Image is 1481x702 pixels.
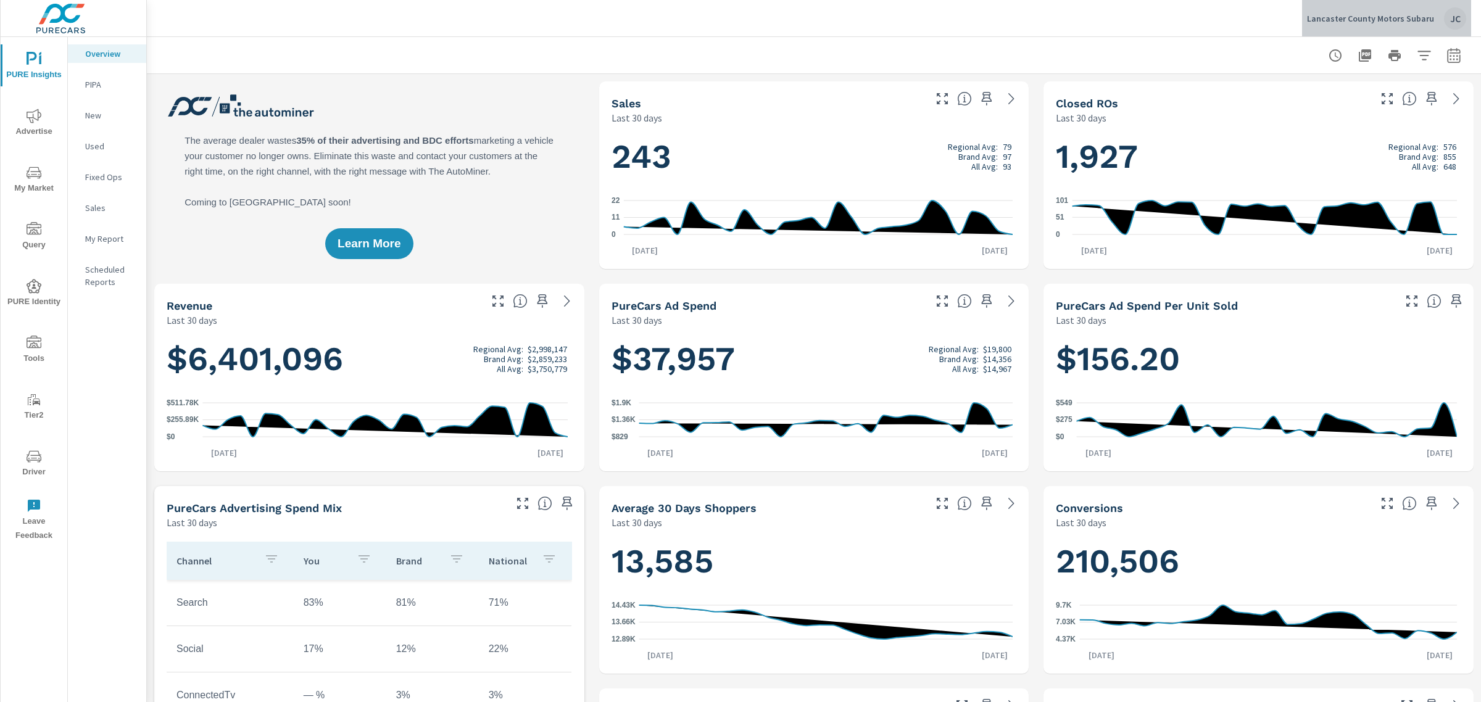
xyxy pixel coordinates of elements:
[1072,244,1116,257] p: [DATE]
[68,199,146,217] div: Sales
[528,354,567,364] p: $2,859,233
[167,515,217,530] p: Last 30 days
[1056,213,1064,221] text: 51
[1002,89,1021,109] a: See more details in report
[484,354,523,364] p: Brand Avg:
[4,498,64,543] span: Leave Feedback
[1422,89,1442,109] span: Save this to your personalized report
[1056,415,1072,424] text: $275
[533,291,552,311] span: Save this to your personalized report
[1056,618,1076,627] text: 7.03K
[4,165,64,196] span: My Market
[4,109,64,139] span: Advertise
[1056,635,1076,643] text: 4.37K
[639,649,682,661] p: [DATE]
[1422,493,1442,513] span: Save this to your personalized report
[971,162,998,171] p: All Avg:
[1056,398,1072,407] text: $549
[68,75,146,94] div: PIPA
[4,279,64,309] span: PURE Identity
[612,313,662,328] p: Last 30 days
[488,291,508,311] button: Make Fullscreen
[1399,152,1438,162] p: Brand Avg:
[85,140,136,152] p: Used
[1307,13,1434,24] p: Lancaster County Motors Subaru
[1056,299,1238,312] h5: PureCars Ad Spend Per Unit Sold
[612,432,628,441] text: $829
[612,136,1017,178] h1: 243
[4,392,64,423] span: Tier2
[294,634,386,664] td: 17%
[479,587,571,618] td: 71%
[983,354,1011,364] p: $14,356
[612,299,716,312] h5: PureCars Ad Spend
[952,364,979,374] p: All Avg:
[1418,244,1461,257] p: [DATE]
[983,364,1011,374] p: $14,967
[1412,162,1438,171] p: All Avg:
[85,78,136,91] p: PIPA
[1003,162,1011,171] p: 93
[396,555,439,567] p: Brand
[612,213,620,222] text: 11
[497,364,523,374] p: All Avg:
[1402,291,1422,311] button: Make Fullscreen
[1418,649,1461,661] p: [DATE]
[1446,291,1466,311] span: Save this to your personalized report
[612,97,641,110] h5: Sales
[4,52,64,82] span: PURE Insights
[325,228,413,259] button: Learn More
[1444,7,1466,30] div: JC
[167,634,294,664] td: Social
[167,416,199,424] text: $255.89K
[612,515,662,530] p: Last 30 days
[612,635,636,643] text: 12.89K
[1056,110,1106,125] p: Last 30 days
[1402,91,1417,106] span: Number of Repair Orders Closed by the selected dealership group over the selected time range. [So...
[386,587,479,618] td: 81%
[1382,43,1407,68] button: Print Report
[479,634,571,664] td: 22%
[68,260,146,291] div: Scheduled Reports
[68,106,146,125] div: New
[85,171,136,183] p: Fixed Ops
[612,196,620,205] text: 22
[957,91,972,106] span: Number of vehicles sold by the dealership over the selected date range. [Source: This data is sou...
[537,496,552,511] span: This table looks at how you compare to the amount of budget you spend per channel as opposed to y...
[489,555,532,567] p: National
[939,354,979,364] p: Brand Avg:
[1056,97,1118,110] h5: Closed ROs
[1388,142,1438,152] p: Regional Avg:
[167,398,199,407] text: $511.78K
[473,344,523,354] p: Regional Avg:
[1002,291,1021,311] a: See more details in report
[1446,89,1466,109] a: See more details in report
[1446,493,1466,513] a: See more details in report
[4,336,64,366] span: Tools
[932,291,952,311] button: Make Fullscreen
[85,202,136,214] p: Sales
[932,89,952,109] button: Make Fullscreen
[513,493,533,513] button: Make Fullscreen
[932,493,952,513] button: Make Fullscreen
[167,587,294,618] td: Search
[973,447,1016,459] p: [DATE]
[1056,540,1461,582] h1: 210,506
[1077,447,1120,459] p: [DATE]
[1056,502,1123,514] h5: Conversions
[612,398,631,407] text: $1.9K
[1443,162,1456,171] p: 648
[1377,89,1397,109] button: Make Fullscreen
[623,244,666,257] p: [DATE]
[1056,230,1060,239] text: 0
[957,496,972,511] span: A rolling 30 day total of daily Shoppers on the dealership website, averaged over the selected da...
[202,447,246,459] p: [DATE]
[1,37,67,548] div: nav menu
[1412,43,1437,68] button: Apply Filters
[529,447,572,459] p: [DATE]
[612,540,1017,582] h1: 13,585
[977,493,997,513] span: Save this to your personalized report
[977,291,997,311] span: Save this to your personalized report
[513,294,528,308] span: Total sales revenue over the selected date range. [Source: This data is sourced from the dealer’s...
[557,291,577,311] a: See more details in report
